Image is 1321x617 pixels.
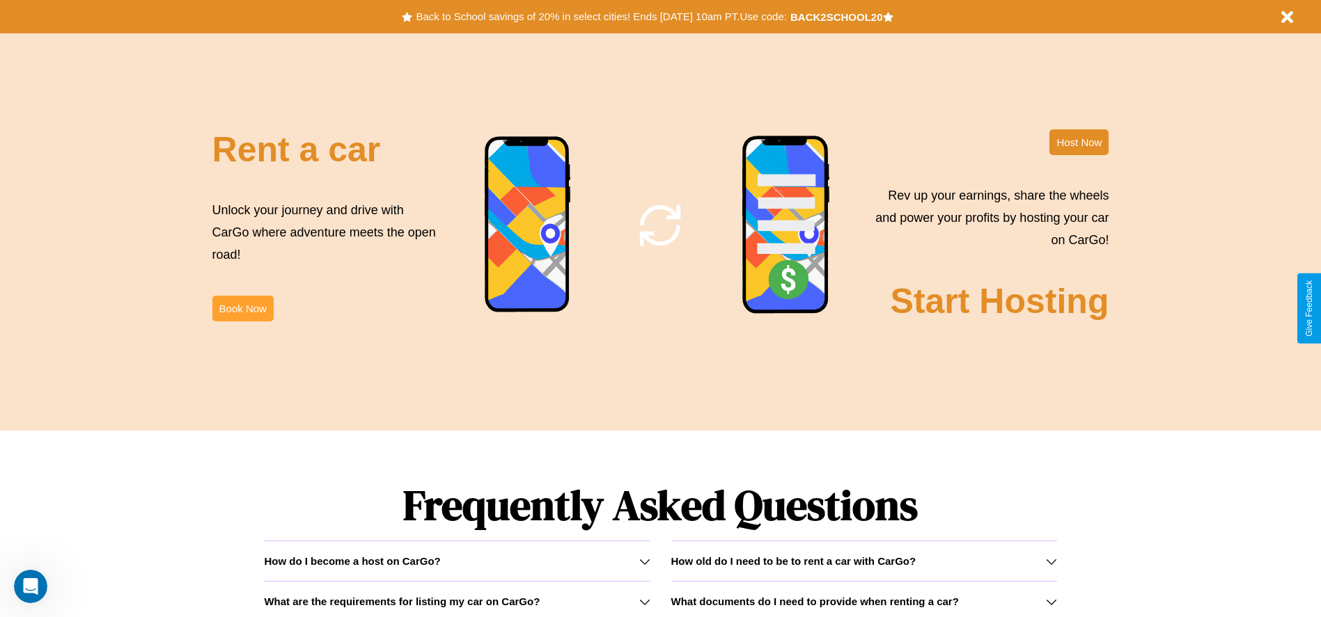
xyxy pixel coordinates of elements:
[1049,129,1109,155] button: Host Now
[742,135,831,316] img: phone
[790,11,883,23] b: BACK2SCHOOL20
[891,281,1109,321] h2: Start Hosting
[212,296,274,321] button: Book Now
[264,470,1056,540] h1: Frequently Asked Questions
[671,555,916,567] h3: How old do I need to be to rent a car with CarGo?
[212,199,441,266] p: Unlock your journey and drive with CarGo where adventure meets the open road!
[484,136,572,314] img: phone
[412,7,790,26] button: Back to School savings of 20% in select cities! Ends [DATE] 10am PT.Use code:
[264,595,540,607] h3: What are the requirements for listing my car on CarGo?
[867,184,1109,252] p: Rev up your earnings, share the wheels and power your profits by hosting your car on CarGo!
[212,129,381,170] h2: Rent a car
[14,570,47,603] iframe: Intercom live chat
[1304,280,1314,337] div: Give Feedback
[264,555,440,567] h3: How do I become a host on CarGo?
[671,595,959,607] h3: What documents do I need to provide when renting a car?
